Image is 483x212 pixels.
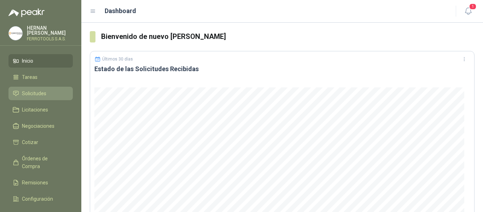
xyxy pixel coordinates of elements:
span: Remisiones [22,179,48,187]
span: Solicitudes [22,90,46,97]
a: Configuración [8,192,73,206]
span: Licitaciones [22,106,48,114]
span: Órdenes de Compra [22,155,66,170]
p: HERNAN [PERSON_NAME] [27,25,73,35]
span: Inicio [22,57,33,65]
h3: Estado de las Solicitudes Recibidas [94,65,470,73]
a: Solicitudes [8,87,73,100]
p: FERROTOOLS S.A.S. [27,37,73,41]
p: Últimos 30 días [102,57,133,62]
h3: Bienvenido de nuevo [PERSON_NAME] [101,31,475,42]
span: Configuración [22,195,53,203]
a: Inicio [8,54,73,68]
img: Logo peakr [8,8,45,17]
img: Company Logo [9,27,22,40]
span: Cotizar [22,138,38,146]
a: Cotizar [8,136,73,149]
a: Órdenes de Compra [8,152,73,173]
a: Remisiones [8,176,73,189]
h1: Dashboard [105,6,136,16]
span: 1 [469,3,477,10]
a: Negociaciones [8,119,73,133]
a: Licitaciones [8,103,73,116]
span: Negociaciones [22,122,54,130]
span: Tareas [22,73,37,81]
a: Tareas [8,70,73,84]
button: 1 [462,5,475,18]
